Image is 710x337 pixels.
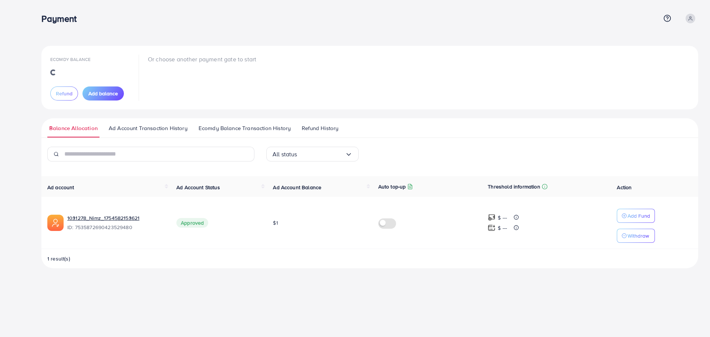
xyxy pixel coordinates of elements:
[617,209,655,223] button: Add Fund
[199,124,291,132] span: Ecomdy Balance Transaction History
[50,86,78,101] button: Refund
[617,184,632,191] span: Action
[47,255,70,262] span: 1 result(s)
[273,149,297,160] span: All status
[628,231,649,240] p: Withdraw
[488,224,496,232] img: top-up amount
[109,124,187,132] span: Ad Account Transaction History
[41,13,82,24] h3: Payment
[266,147,359,161] div: Search for option
[273,219,278,227] span: $1
[297,149,345,160] input: Search for option
[148,55,256,64] p: Or choose another payment gate to start
[488,182,540,191] p: Threshold information
[67,214,139,222] a: 1031278_Nimz_1754582153621
[47,184,74,191] span: Ad account
[378,182,406,191] p: Auto top-up
[67,224,165,231] span: ID: 7535872690423529480
[273,184,321,191] span: Ad Account Balance
[82,86,124,101] button: Add balance
[302,124,338,132] span: Refund History
[498,213,507,222] p: $ ---
[67,214,165,231] div: <span class='underline'>1031278_Nimz_1754582153621</span></br>7535872690423529480
[488,214,496,221] img: top-up amount
[176,184,220,191] span: Ad Account Status
[47,215,64,231] img: ic-ads-acc.e4c84228.svg
[617,229,655,243] button: Withdraw
[56,90,72,97] span: Refund
[176,218,208,228] span: Approved
[49,124,98,132] span: Balance Allocation
[498,224,507,232] p: $ ---
[50,56,91,62] span: Ecomdy Balance
[628,211,650,220] p: Add Fund
[88,90,118,97] span: Add balance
